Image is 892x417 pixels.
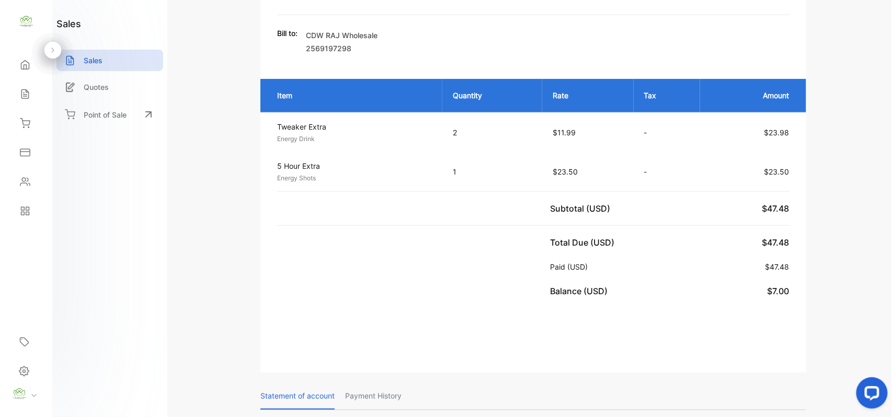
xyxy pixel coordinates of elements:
p: Tax [644,90,690,101]
p: 2569197298 [306,43,378,54]
p: Balance (USD) [550,285,612,297]
iframe: LiveChat chat widget [848,373,892,417]
span: $23.50 [764,167,790,176]
span: $47.48 [765,262,790,271]
p: - [644,166,690,177]
p: Subtotal (USD) [550,202,614,215]
p: Item [277,90,432,101]
img: profile [12,386,27,402]
img: logo [18,14,34,29]
p: 5 Hour Extra [277,160,434,171]
p: Paid (USD) [550,261,592,272]
p: Quantity [453,90,532,101]
p: Bill to: [277,28,298,39]
h1: sales [56,17,81,31]
p: Energy Shots [277,173,434,183]
p: Energy Drink [277,134,434,144]
span: $47.48 [762,237,790,248]
p: Payment History [345,383,402,410]
span: $47.48 [762,203,790,214]
a: Quotes [56,76,163,98]
p: Total Due (USD) [550,236,619,249]
p: Tweaker Extra [277,121,434,132]
span: $23.50 [553,167,578,176]
a: Sales [56,50,163,71]
p: CDW RAJ Wholesale [306,30,378,41]
span: $7.00 [768,286,790,296]
p: 2 [453,127,532,138]
p: Quotes [84,82,109,92]
p: Statement of account [260,383,335,410]
span: $23.98 [764,128,790,137]
p: Point of Sale [84,109,127,120]
p: - [644,127,690,138]
a: Point of Sale [56,103,163,126]
span: $11.99 [553,128,576,137]
p: Rate [553,90,623,101]
p: Sales [84,55,102,66]
p: 1 [453,166,532,177]
p: Amount [711,90,790,101]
